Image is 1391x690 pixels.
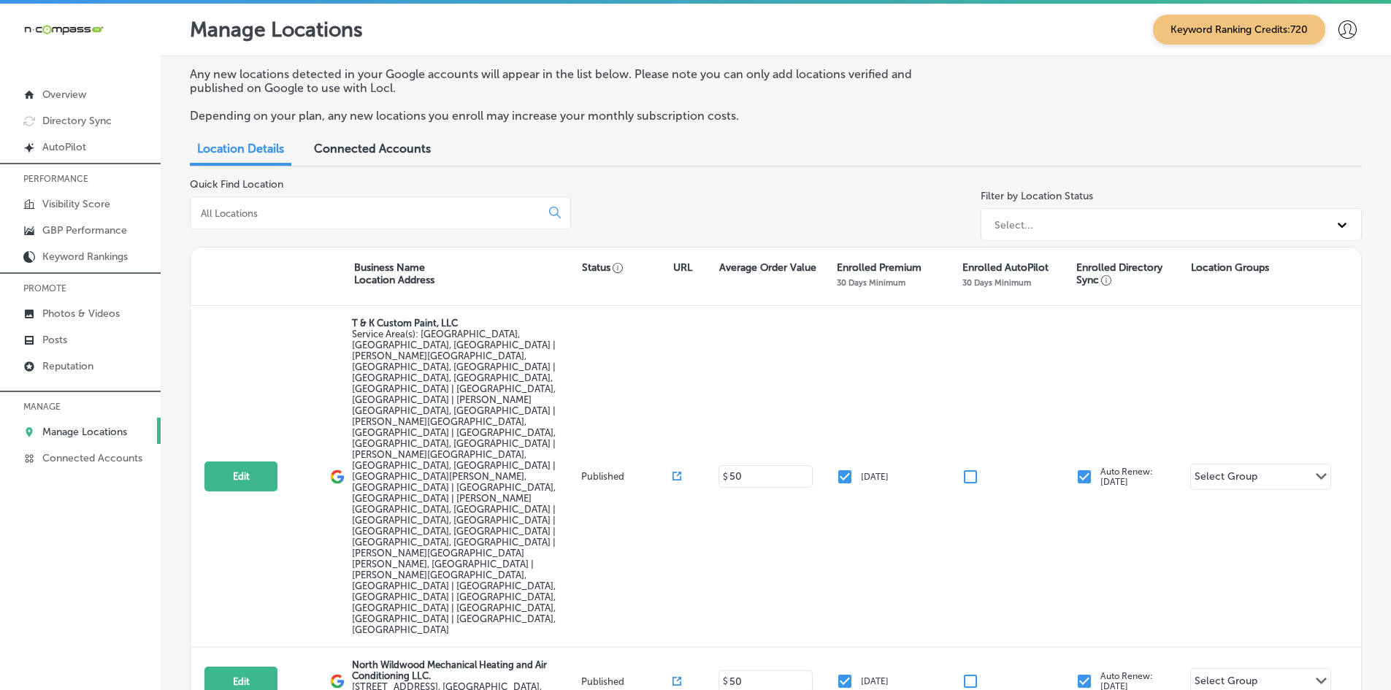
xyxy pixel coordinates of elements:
[962,277,1031,288] p: 30 Days Minimum
[352,329,556,635] span: Nocatee, FL, USA | Asbury Lake, FL, USA | Jacksonville, FL, USA | Lawtey, FL 32058, USA | Starke,...
[723,676,728,686] p: $
[23,23,104,37] img: 660ab0bf-5cc7-4cb8-ba1c-48b5ae0f18e60NCTV_CLogo_TV_Black_-500x88.png
[42,334,67,346] p: Posts
[719,261,816,274] p: Average Order Value
[190,67,951,95] p: Any new locations detected in your Google accounts will appear in the list below. Please note you...
[1153,15,1325,45] span: Keyword Ranking Credits: 720
[995,218,1033,231] div: Select...
[190,178,283,191] label: Quick Find Location
[314,142,431,156] span: Connected Accounts
[962,261,1049,274] p: Enrolled AutoPilot
[723,472,728,482] p: $
[190,18,363,42] p: Manage Locations
[673,261,692,274] p: URL
[42,452,142,464] p: Connected Accounts
[199,207,537,220] input: All Locations
[330,674,345,689] img: logo
[42,141,86,153] p: AutoPilot
[42,360,93,372] p: Reputation
[837,261,921,274] p: Enrolled Premium
[42,426,127,438] p: Manage Locations
[352,318,577,329] p: T & K Custom Paint, LLC
[861,676,889,686] p: [DATE]
[354,261,434,286] p: Business Name Location Address
[190,109,951,123] p: Depending on your plan, any new locations you enroll may increase your monthly subscription costs.
[352,659,577,681] p: North Wildwood Mechanical Heating and Air Conditioning LLC.
[42,224,127,237] p: GBP Performance
[197,142,284,156] span: Location Details
[1100,467,1153,487] p: Auto Renew: [DATE]
[581,471,672,482] p: Published
[42,88,86,101] p: Overview
[861,472,889,482] p: [DATE]
[581,676,672,687] p: Published
[204,461,277,491] button: Edit
[1191,261,1269,274] p: Location Groups
[981,190,1093,202] label: Filter by Location Status
[42,250,128,263] p: Keyword Rankings
[42,115,112,127] p: Directory Sync
[42,307,120,320] p: Photos & Videos
[1076,261,1183,286] p: Enrolled Directory Sync
[330,469,345,484] img: logo
[1195,470,1257,487] div: Select Group
[42,198,110,210] p: Visibility Score
[582,261,673,274] p: Status
[837,277,905,288] p: 30 Days Minimum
